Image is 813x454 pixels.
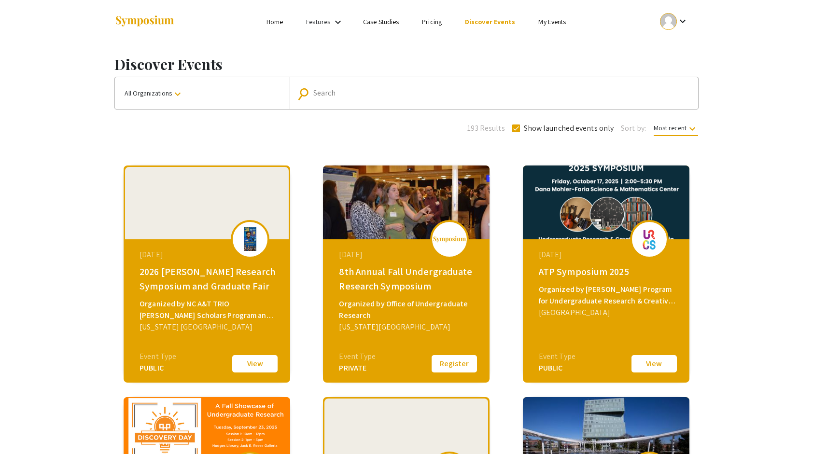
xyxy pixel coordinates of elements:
button: Expand account dropdown [650,11,699,32]
div: [US_STATE][GEOGRAPHIC_DATA] [339,321,476,333]
div: PUBLIC [140,362,176,374]
span: Most recent [654,124,698,136]
a: Pricing [422,17,442,26]
span: 193 Results [467,123,505,134]
span: All Organizations [125,89,183,97]
div: Organized by NC A&T TRIO [PERSON_NAME] Scholars Program and the Center for Undergraduate Research [140,298,277,321]
a: Features [306,17,330,26]
h1: Discover Events [114,55,699,73]
button: View [231,354,279,374]
mat-icon: keyboard_arrow_down [687,123,698,135]
a: Discover Events [465,17,516,26]
div: [DATE] [140,249,277,261]
mat-icon: Expand Features list [332,16,344,28]
img: logo_v2.png [433,236,466,243]
mat-icon: keyboard_arrow_down [172,88,183,100]
mat-icon: Search [299,85,313,102]
button: Most recent [646,119,706,137]
div: 2026 [PERSON_NAME] Research Symposium and Graduate Fair [140,264,277,293]
div: Event Type [140,351,176,362]
div: Event Type [339,351,376,362]
div: Organized by [PERSON_NAME] Program for Undergraduate Research & Creative Scholarship [539,284,676,307]
img: Symposium by ForagerOne [114,15,175,28]
div: [DATE] [539,249,676,261]
a: Case Studies [363,17,399,26]
div: Event Type [539,351,575,362]
div: [US_STATE] [GEOGRAPHIC_DATA] [140,321,277,333]
a: Home [266,17,283,26]
button: Register [430,354,478,374]
iframe: Chat [7,411,41,447]
span: Sort by: [621,123,646,134]
div: PUBLIC [539,362,575,374]
div: PRIVATE [339,362,376,374]
mat-icon: Expand account dropdown [677,15,688,27]
div: Organized by Office of Undergraduate Research [339,298,476,321]
img: 2026mcnair_eventLogo_dac333_.jpg [236,227,265,251]
button: View [630,354,678,374]
span: Show launched events only [524,123,614,134]
button: All Organizations [115,77,290,109]
div: [GEOGRAPHIC_DATA] [539,307,676,318]
img: atp2025_eventCoverPhoto_9b3fe5__thumb.png [523,165,689,239]
div: 8th Annual Fall Undergraduate Research Symposium [339,264,476,293]
img: 8th-annual-fall-undergraduate-research-symposium_eventCoverPhoto_be3fc5__thumb.jpg [323,165,490,239]
div: ATP Symposium 2025 [539,264,676,279]
div: [DATE] [339,249,476,261]
img: atp2025_eventLogo_56bb79_.png [635,227,664,251]
a: My Events [538,17,566,26]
